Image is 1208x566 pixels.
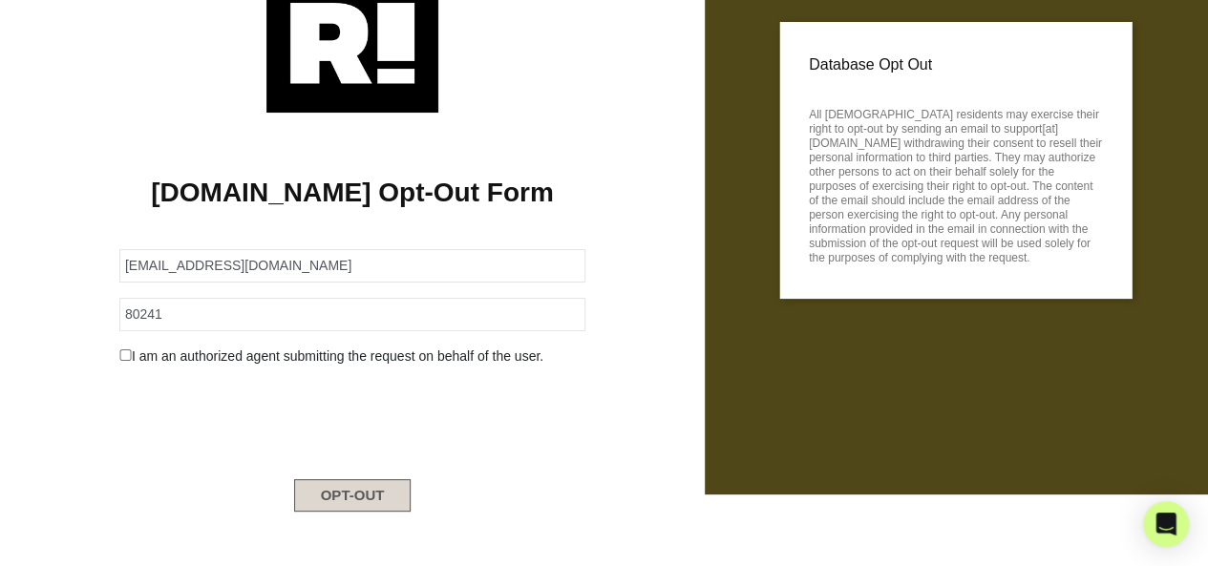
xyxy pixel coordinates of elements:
[294,479,412,512] button: OPT-OUT
[207,382,498,456] iframe: reCAPTCHA
[105,346,600,367] div: I am an authorized agent submitting the request on behalf of the user.
[809,51,1104,79] p: Database Opt Out
[29,177,676,209] h1: [DOMAIN_NAME] Opt-Out Form
[119,249,585,283] input: Email Address
[119,298,585,331] input: Zipcode
[809,102,1104,265] p: All [DEMOGRAPHIC_DATA] residents may exercise their right to opt-out by sending an email to suppo...
[1143,501,1189,547] div: Open Intercom Messenger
